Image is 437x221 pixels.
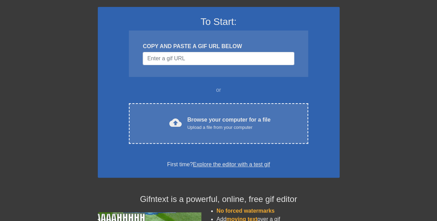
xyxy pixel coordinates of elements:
div: First time? [107,160,331,169]
input: Username [143,52,294,65]
h3: To Start: [107,16,331,28]
div: Browse your computer for a file [187,116,270,131]
span: cloud_upload [169,116,182,129]
div: COPY AND PASTE A GIF URL BELOW [143,42,294,51]
a: Explore the editor with a test gif [193,161,270,167]
h4: Gifntext is a powerful, online, free gif editor [98,194,340,204]
div: or [116,86,322,94]
span: No forced watermarks [217,208,275,214]
div: Upload a file from your computer [187,124,270,131]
